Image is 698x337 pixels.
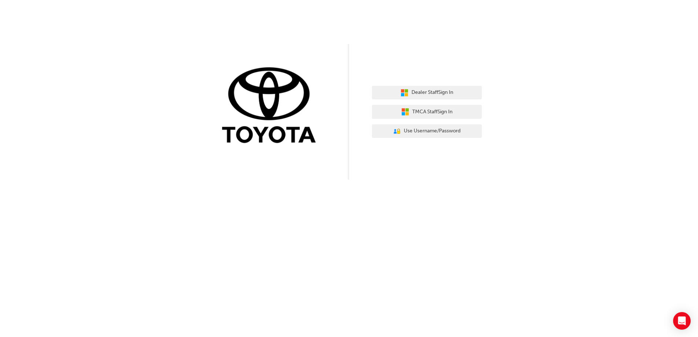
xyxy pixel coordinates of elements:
img: Trak [217,66,326,147]
div: Open Intercom Messenger [673,312,691,330]
span: TMCA Staff Sign In [412,108,453,116]
button: TMCA StaffSign In [372,105,482,119]
span: Use Username/Password [404,127,461,135]
button: Use Username/Password [372,124,482,138]
button: Dealer StaffSign In [372,86,482,100]
span: Dealer Staff Sign In [411,88,453,97]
